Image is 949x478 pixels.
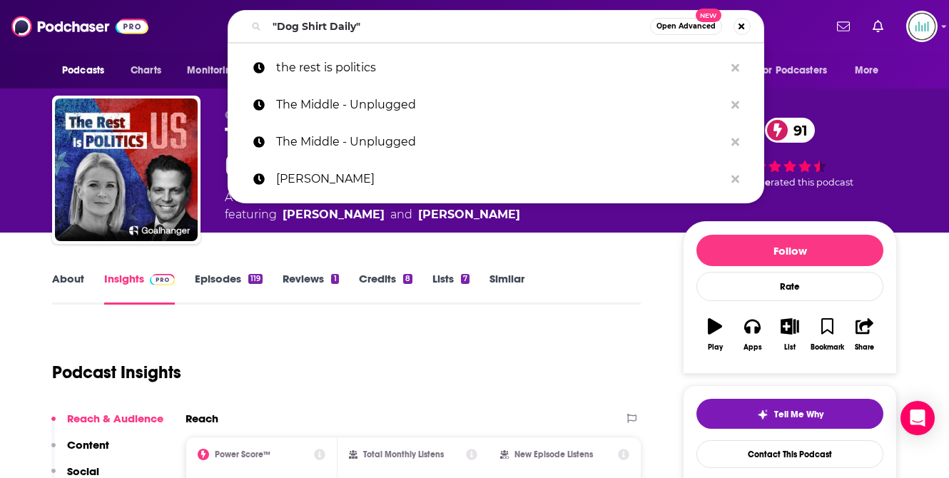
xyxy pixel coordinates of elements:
[696,9,721,22] span: New
[867,14,889,39] a: Show notifications dropdown
[51,412,163,438] button: Reach & Audience
[771,177,853,188] span: rated this podcast
[276,49,724,86] p: the rest is politics
[906,11,938,42] button: Show profile menu
[900,401,935,435] div: Open Intercom Messenger
[403,274,412,284] div: 8
[11,13,148,40] img: Podchaser - Follow, Share and Rate Podcasts
[758,61,827,81] span: For Podcasters
[811,343,844,352] div: Bookmark
[314,190,336,204] span: and
[359,272,412,305] a: Credits8
[683,108,897,198] div: 91 6 peoplerated this podcast
[831,14,856,39] a: Show notifications dropdown
[228,10,764,43] div: Search podcasts, credits, & more...
[268,190,270,204] span: ,
[765,118,815,143] a: 91
[855,61,879,81] span: More
[177,57,256,84] button: open menu
[514,449,593,459] h2: New Episode Listens
[276,123,724,161] p: The Middle - Unplugged
[67,412,163,425] p: Reach & Audience
[67,438,109,452] p: Content
[696,309,734,360] button: Play
[650,18,722,35] button: Open AdvancedNew
[846,309,883,360] button: Share
[808,309,846,360] button: Bookmark
[906,11,938,42] img: User Profile
[121,57,170,84] a: Charts
[696,272,883,301] div: Rate
[696,440,883,468] a: Contact This Podcast
[845,57,897,84] button: open menu
[283,272,338,305] a: Reviews1
[52,362,181,383] h1: Podcast Insights
[150,274,175,285] img: Podchaser Pro
[696,399,883,429] button: tell me why sparkleTell Me Why
[708,343,723,352] div: Play
[779,118,815,143] span: 91
[276,161,724,198] p: david pakman
[195,272,263,305] a: Episodes119
[489,272,524,305] a: Similar
[228,86,764,123] a: The Middle - Unplugged
[363,449,444,459] h2: Total Monthly Listens
[390,206,412,223] span: and
[757,409,768,420] img: tell me why sparkle
[906,11,938,42] span: Logged in as podglomerate
[656,23,716,30] span: Open Advanced
[734,309,771,360] button: Apps
[187,61,238,81] span: Monitoring
[696,235,883,266] button: Follow
[228,123,764,161] a: The Middle - Unplugged
[225,108,294,122] span: Goalhanger
[855,343,874,352] div: Share
[51,438,109,464] button: Content
[432,272,470,305] a: Lists7
[55,98,198,241] img: The Rest Is Politics: US
[225,189,520,223] div: A podcast
[131,61,161,81] span: Charts
[784,343,796,352] div: List
[215,449,270,459] h2: Power Score™
[228,161,764,198] a: [PERSON_NAME]
[276,86,724,123] p: The Middle - Unplugged
[270,190,314,204] a: Politics
[336,190,410,204] a: Government
[331,274,338,284] div: 1
[283,206,385,223] div: [PERSON_NAME]
[749,57,848,84] button: open menu
[62,61,104,81] span: Podcasts
[774,409,823,420] span: Tell Me Why
[104,272,175,305] a: InsightsPodchaser Pro
[248,274,263,284] div: 119
[186,412,218,425] h2: Reach
[52,57,123,84] button: open menu
[771,309,808,360] button: List
[225,206,520,223] span: featuring
[67,464,99,478] p: Social
[228,49,764,86] a: the rest is politics
[267,15,650,38] input: Search podcasts, credits, & more...
[418,206,520,223] div: [PERSON_NAME]
[744,343,762,352] div: Apps
[52,272,84,305] a: About
[235,190,268,204] a: News
[461,274,470,284] div: 7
